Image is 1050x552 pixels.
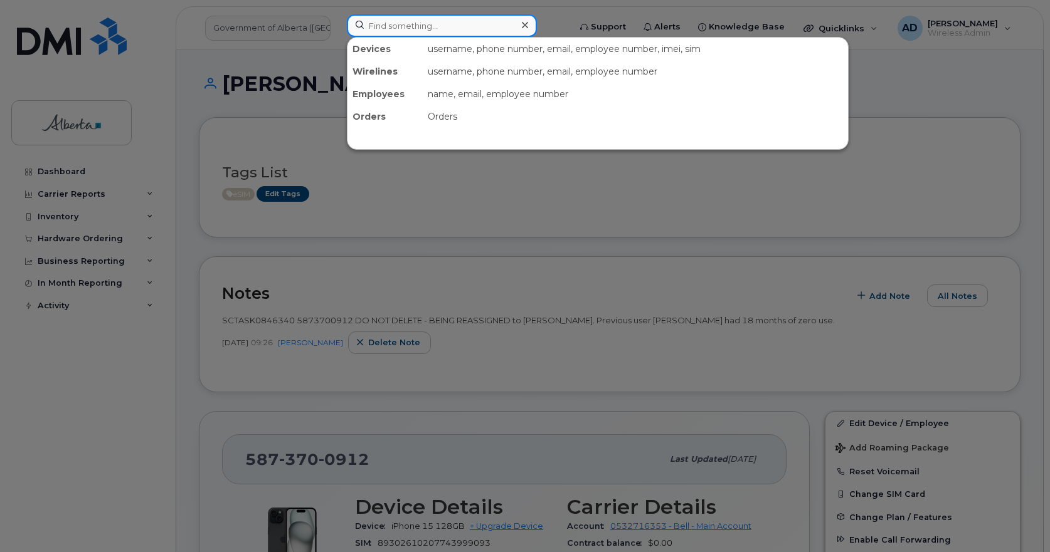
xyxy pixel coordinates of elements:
div: Devices [347,38,423,60]
div: Wirelines [347,60,423,83]
div: name, email, employee number [423,83,848,105]
div: Orders [347,105,423,128]
div: Employees [347,83,423,105]
div: username, phone number, email, employee number, imei, sim [423,38,848,60]
div: Orders [423,105,848,128]
div: username, phone number, email, employee number [423,60,848,83]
